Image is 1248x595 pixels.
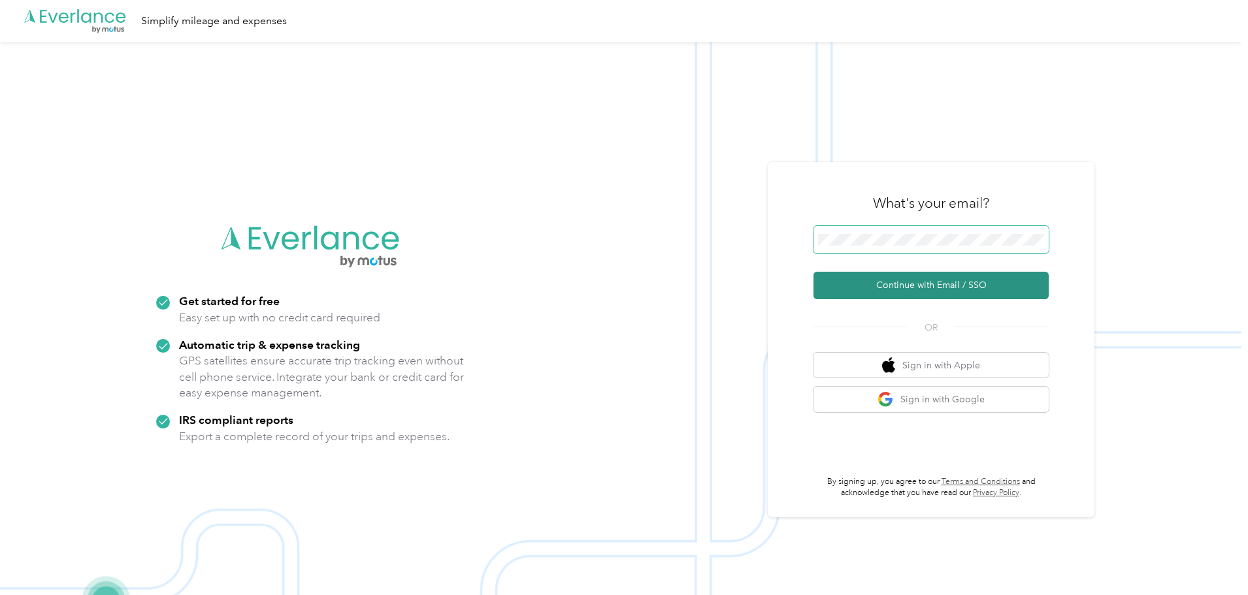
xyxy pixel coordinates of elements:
[179,413,293,426] strong: IRS compliant reports
[942,477,1020,487] a: Terms and Conditions
[179,310,380,326] p: Easy set up with no credit card required
[141,13,287,29] div: Simplify mileage and expenses
[179,338,360,351] strong: Automatic trip & expense tracking
[878,391,894,408] img: google logo
[179,294,280,308] strong: Get started for free
[813,272,1049,299] button: Continue with Email / SSO
[882,357,895,374] img: apple logo
[179,428,450,445] p: Export a complete record of your trips and expenses.
[873,194,989,212] h3: What's your email?
[973,488,1019,498] a: Privacy Policy
[813,353,1049,378] button: apple logoSign in with Apple
[908,321,954,334] span: OR
[179,353,465,401] p: GPS satellites ensure accurate trip tracking even without cell phone service. Integrate your bank...
[813,476,1049,499] p: By signing up, you agree to our and acknowledge that you have read our .
[813,387,1049,412] button: google logoSign in with Google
